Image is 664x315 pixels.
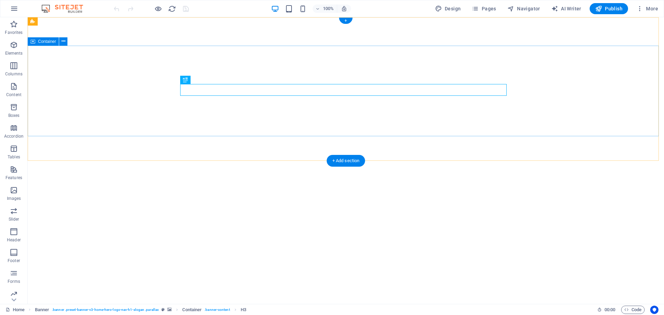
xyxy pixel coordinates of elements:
button: Navigator [505,3,543,14]
p: Slider [9,216,19,222]
p: Boxes [8,113,20,118]
img: Editor Logo [40,4,92,13]
button: Publish [590,3,628,14]
p: Favorites [5,30,22,35]
p: Tables [8,154,20,160]
button: Code [621,306,645,314]
button: Pages [469,3,499,14]
p: Features [6,175,22,180]
button: AI Writer [548,3,584,14]
span: Container [38,39,56,44]
button: More [634,3,661,14]
span: More [636,5,658,12]
span: Navigator [507,5,540,12]
button: Design [432,3,464,14]
span: Click to select. Double-click to edit [182,306,202,314]
p: Header [7,237,21,243]
span: Code [624,306,642,314]
span: Click to select. Double-click to edit [241,306,246,314]
span: Pages [472,5,496,12]
a: Click to cancel selection. Double-click to open Pages [6,306,25,314]
p: Footer [8,258,20,263]
span: Click to select. Double-click to edit [35,306,49,314]
p: Forms [8,279,20,284]
span: . banner .preset-banner-v3-home-hero-logo-nav-h1-slogan .parallax [52,306,159,314]
span: : [609,307,610,312]
p: Columns [5,71,22,77]
p: Accordion [4,133,24,139]
span: . banner-content [204,306,230,314]
button: 100% [313,4,337,13]
i: This element is a customizable preset [162,308,165,312]
i: On resize automatically adjust zoom level to fit chosen device. [341,6,347,12]
p: Elements [5,50,23,56]
span: Design [435,5,461,12]
h6: 100% [323,4,334,13]
div: + Add section [327,155,365,167]
button: Usercentrics [650,306,658,314]
div: + [339,18,352,24]
h6: Session time [597,306,616,314]
span: AI Writer [551,5,581,12]
i: Reload page [168,5,176,13]
p: Content [6,92,21,98]
span: 00 00 [605,306,615,314]
span: Publish [595,5,622,12]
button: Click here to leave preview mode and continue editing [154,4,162,13]
p: Images [7,196,21,201]
i: This element contains a background [167,308,172,312]
nav: breadcrumb [35,306,246,314]
button: reload [168,4,176,13]
div: Design (Ctrl+Alt+Y) [432,3,464,14]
